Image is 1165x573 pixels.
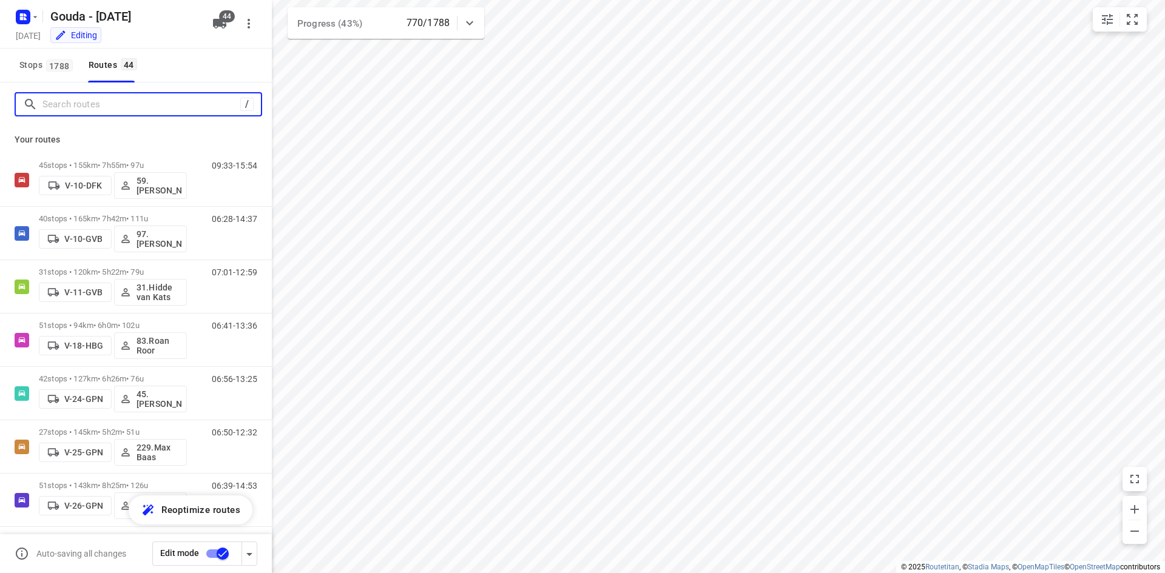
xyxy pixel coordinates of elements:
[64,234,103,244] p: V-10-GVB
[42,95,240,114] input: Search routes
[968,563,1009,571] a: Stadia Maps
[114,439,187,466] button: 229.Max Baas
[114,279,187,306] button: 31.Hidde van Kats
[15,133,257,146] p: Your routes
[240,98,254,111] div: /
[36,549,126,558] p: Auto-saving all changes
[39,496,112,515] button: V-26-GPN
[64,341,103,350] p: V-18-HBG
[121,58,137,70] span: 44
[161,502,240,518] span: Reoptimize routes
[39,176,112,195] button: V-10-DFK
[65,181,102,190] p: V-10-DFK
[137,389,181,409] p: 45.[PERSON_NAME]
[39,161,187,170] p: 45 stops • 155km • 7h55m • 97u
[39,229,112,249] button: V-10-GVB
[137,496,181,515] p: 9. Carl de Wild
[219,10,235,22] span: 44
[64,287,103,297] p: V-11-GVB
[137,336,181,355] p: 83.Roan Roor
[1120,7,1144,32] button: Fit zoom
[46,59,73,72] span: 1788
[137,443,181,462] p: 229.Max Baas
[901,563,1160,571] li: © 2025 , © , © © contributors
[160,548,199,558] span: Edit mode
[114,172,187,199] button: 59.[PERSON_NAME]
[39,283,112,302] button: V-11-GVB
[137,176,181,195] p: 59.[PERSON_NAME]
[64,501,103,511] p: V-26-GPN
[39,267,187,276] p: 31 stops • 120km • 5h22m • 79u
[288,7,484,39] div: Progress (43%)770/1788
[114,492,187,519] button: 9. Carl de Wild
[55,29,97,41] div: Editing
[39,443,112,462] button: V-25-GPN
[64,447,103,457] p: V-25-GPN
[114,332,187,359] button: 83.Roan Roor
[19,58,76,73] span: Stops
[114,226,187,252] button: 97.[PERSON_NAME]
[925,563,959,571] a: Routetitan
[212,267,257,277] p: 07:01-12:59
[212,161,257,170] p: 09:33-15:54
[137,229,181,249] p: 97.[PERSON_NAME]
[46,7,203,26] h5: Gouda - [DATE]
[297,18,362,29] span: Progress (43%)
[39,214,187,223] p: 40 stops • 165km • 7h42m • 111u
[39,374,187,383] p: 42 stops • 127km • 6h26m • 76u
[129,495,252,524] button: Reoptimize routes
[407,16,450,30] p: 770/1788
[237,12,261,36] button: More
[39,321,187,330] p: 51 stops • 94km • 6h0m • 102u
[114,386,187,412] button: 45.[PERSON_NAME]
[39,336,112,355] button: V-18-HBG
[208,12,232,36] button: 44
[39,389,112,409] button: V-24-GPN
[212,374,257,384] p: 06:56-13:25
[1095,7,1119,32] button: Map settings
[39,427,187,437] p: 27 stops • 145km • 5h2m • 51u
[1070,563,1120,571] a: OpenStreetMap
[212,321,257,330] p: 06:41-13:36
[212,214,257,224] p: 06:28-14:37
[89,58,141,73] div: Routes
[212,427,257,437] p: 06:50-12:32
[64,394,103,404] p: V-24-GPN
[11,28,46,42] h5: [DATE]
[212,481,257,491] p: 06:39-14:53
[39,481,187,490] p: 51 stops • 143km • 8h25m • 126u
[1093,7,1147,32] div: small contained button group
[137,283,181,302] p: 31.Hidde van Kats
[242,546,257,561] div: Driver app settings
[1018,563,1064,571] a: OpenMapTiles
